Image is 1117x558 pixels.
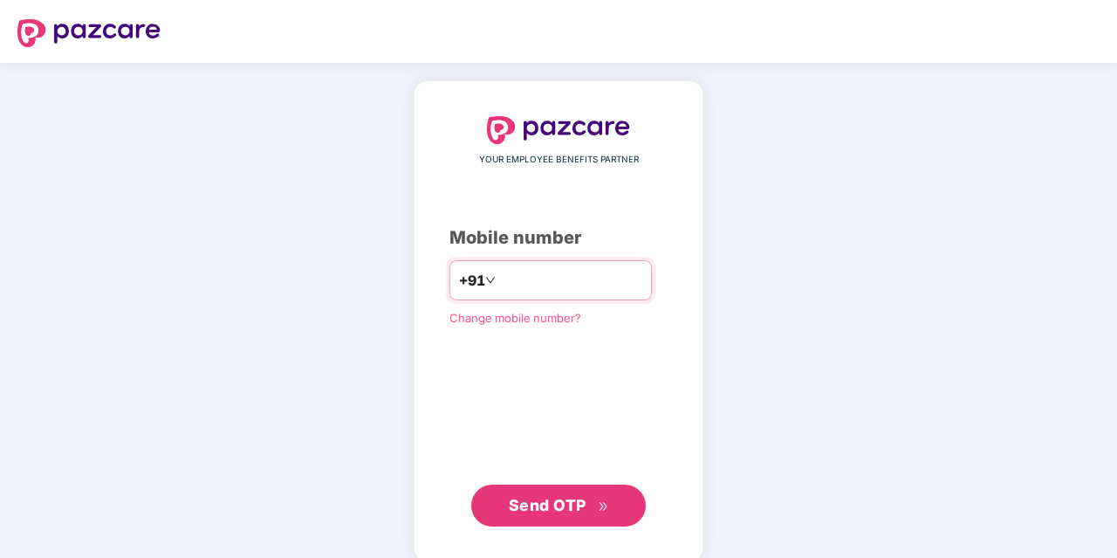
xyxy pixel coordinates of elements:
span: Send OTP [509,496,586,514]
button: Send OTPdouble-right [471,485,646,527]
div: Mobile number [449,224,668,251]
img: logo [487,116,630,144]
span: down [485,275,496,286]
a: Change mobile number? [449,311,581,325]
span: +91 [459,270,485,292]
span: YOUR EMPLOYEE BENEFITS PARTNER [479,153,639,167]
span: double-right [598,501,609,513]
img: logo [17,19,161,47]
